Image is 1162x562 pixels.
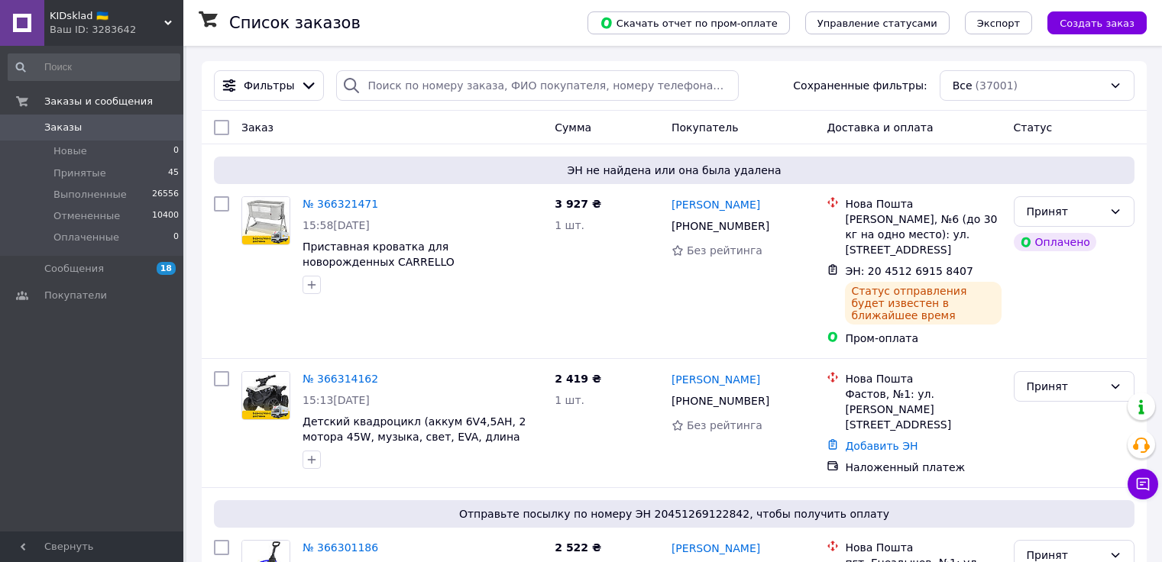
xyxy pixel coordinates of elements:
[687,419,762,431] span: Без рейтинга
[44,95,153,108] span: Заказы и сообщения
[668,215,772,237] div: [PHONE_NUMBER]
[687,244,762,257] span: Без рейтинга
[44,121,82,134] span: Заказы
[303,219,370,231] span: 15:58[DATE]
[668,390,772,412] div: [PHONE_NUMBER]
[1027,203,1103,220] div: Принят
[845,282,1001,325] div: Статус отправления будет известен в ближайшее время
[555,219,584,231] span: 1 шт.
[1032,16,1147,28] a: Создать заказ
[44,289,107,302] span: Покупатели
[600,16,778,30] span: Скачать отчет по пром-оплате
[241,121,274,134] span: Заказ
[152,188,179,202] span: 26556
[1014,233,1096,251] div: Оплачено
[827,121,933,134] span: Доставка и оплата
[672,121,739,134] span: Покупатель
[220,163,1128,178] span: ЭН не найдена или она была удалена
[242,197,290,244] img: Фото товару
[845,212,1001,257] div: [PERSON_NAME], №6 (до 30 кг на одно место): ул. [STREET_ADDRESS]
[845,460,1001,475] div: Наложенный платеж
[303,373,378,385] a: № 366314162
[555,198,601,210] span: 3 927 ₴
[303,198,378,210] a: № 366321471
[977,18,1020,29] span: Экспорт
[173,231,179,244] span: 0
[672,541,760,556] a: [PERSON_NAME]
[845,331,1001,346] div: Пром-оплата
[953,78,973,93] span: Все
[1014,121,1053,134] span: Статус
[244,78,294,93] span: Фильтры
[672,197,760,212] a: [PERSON_NAME]
[336,70,739,101] input: Поиск по номеру заказа, ФИО покупателя, номеру телефона, Email, номеру накладной
[229,14,361,32] h1: Список заказов
[53,144,87,158] span: Новые
[965,11,1032,34] button: Экспорт
[845,440,918,452] a: Добавить ЭН
[173,144,179,158] span: 0
[555,541,601,554] span: 2 522 ₴
[555,394,584,406] span: 1 шт.
[793,78,927,93] span: Сохраненные фильтры:
[805,11,950,34] button: Управление статусами
[845,196,1001,212] div: Нова Пошта
[845,265,973,277] span: ЭН: 20 4512 6915 8407
[220,506,1128,522] span: Отправьте посылку по номеру ЭН 20451269122842, чтобы получить оплату
[845,371,1001,386] div: Нова Пошта
[976,79,1018,92] span: (37001)
[1128,469,1158,499] button: Чат с покупателем
[241,371,290,420] a: Фото товару
[303,541,378,554] a: № 366301186
[845,540,1001,555] div: Нова Пошта
[241,196,290,245] a: Фото товару
[817,18,937,29] span: Управление статусами
[168,166,179,180] span: 45
[303,394,370,406] span: 15:13[DATE]
[44,262,104,276] span: Сообщения
[303,415,526,458] a: Детский квадроцикл (аккум 6V4,5AH, 2 мотора 45W, музыка, свет, EVA, длина 70см) M 5054EL-1 Белый
[1060,18,1134,29] span: Создать заказ
[1047,11,1147,34] button: Создать заказ
[152,209,179,223] span: 10400
[157,262,176,275] span: 18
[53,209,120,223] span: Отмененные
[53,188,127,202] span: Выполненные
[555,121,591,134] span: Сумма
[50,9,164,23] span: KIDsklad 🇺🇦
[53,166,106,180] span: Принятые
[53,231,119,244] span: Оплаченные
[1027,378,1103,395] div: Принят
[587,11,790,34] button: Скачать отчет по пром-оплате
[242,372,290,419] img: Фото товару
[303,241,509,299] a: Приставная кроватка для новорожденных CARRELLO [PERSON_NAME] CRL-16502 Cool Grey Серая
[845,386,1001,432] div: Фастов, №1: ул. [PERSON_NAME][STREET_ADDRESS]
[555,373,601,385] span: 2 419 ₴
[50,23,183,37] div: Ваш ID: 3283642
[672,372,760,387] a: [PERSON_NAME]
[8,53,180,81] input: Поиск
